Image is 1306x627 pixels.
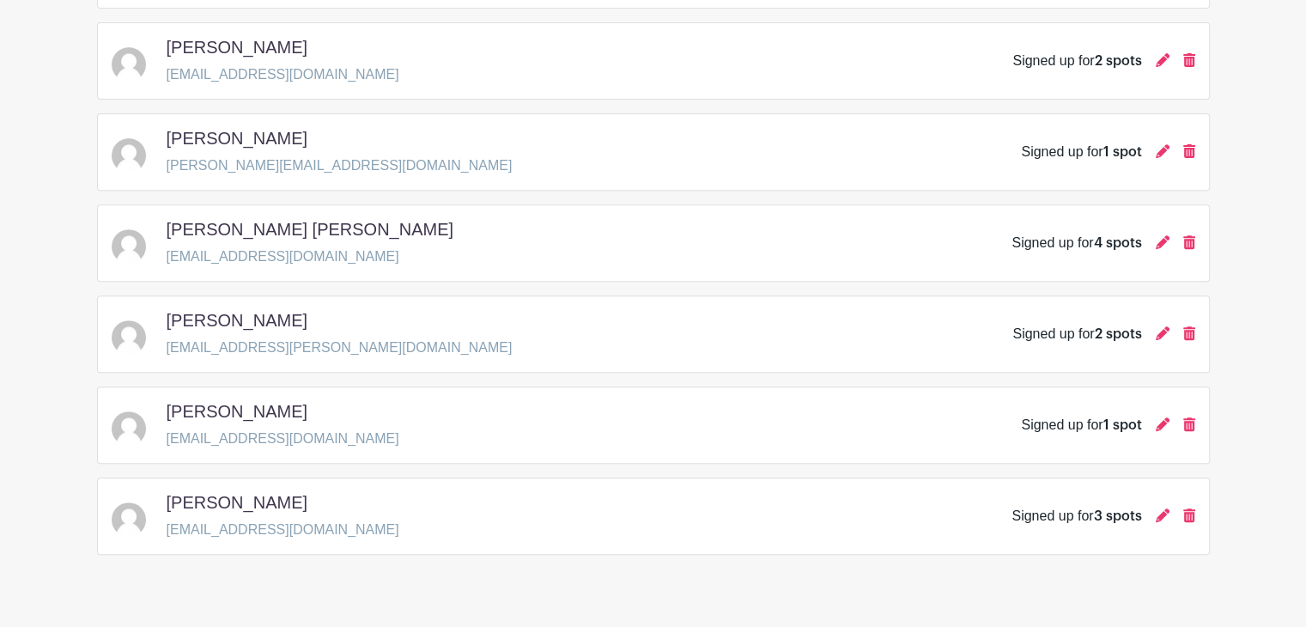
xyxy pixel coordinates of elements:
div: Signed up for [1012,324,1141,344]
h5: [PERSON_NAME] [167,401,307,422]
p: [EMAIL_ADDRESS][DOMAIN_NAME] [167,247,468,267]
p: [PERSON_NAME][EMAIL_ADDRESS][DOMAIN_NAME] [167,155,513,176]
span: 1 spot [1103,145,1142,159]
div: Signed up for [1011,233,1141,253]
span: 4 spots [1094,236,1142,250]
span: 1 spot [1103,418,1142,432]
p: [EMAIL_ADDRESS][PERSON_NAME][DOMAIN_NAME] [167,338,513,358]
img: default-ce2991bfa6775e67f084385cd625a349d9dcbb7a52a09fb2fda1e96e2d18dcdb.png [112,47,146,82]
div: Signed up for [1012,51,1141,71]
span: 2 spots [1095,54,1142,68]
h5: [PERSON_NAME] [167,310,307,331]
h5: [PERSON_NAME] [PERSON_NAME] [167,219,454,240]
p: [EMAIL_ADDRESS][DOMAIN_NAME] [167,520,399,540]
img: default-ce2991bfa6775e67f084385cd625a349d9dcbb7a52a09fb2fda1e96e2d18dcdb.png [112,138,146,173]
img: default-ce2991bfa6775e67f084385cd625a349d9dcbb7a52a09fb2fda1e96e2d18dcdb.png [112,229,146,264]
img: default-ce2991bfa6775e67f084385cd625a349d9dcbb7a52a09fb2fda1e96e2d18dcdb.png [112,320,146,355]
div: Signed up for [1021,415,1141,435]
img: default-ce2991bfa6775e67f084385cd625a349d9dcbb7a52a09fb2fda1e96e2d18dcdb.png [112,502,146,537]
div: Signed up for [1021,142,1141,162]
p: [EMAIL_ADDRESS][DOMAIN_NAME] [167,429,399,449]
h5: [PERSON_NAME] [167,128,307,149]
span: 2 spots [1095,327,1142,341]
p: [EMAIL_ADDRESS][DOMAIN_NAME] [167,64,399,85]
div: Signed up for [1011,506,1141,527]
span: 3 spots [1094,509,1142,523]
img: default-ce2991bfa6775e67f084385cd625a349d9dcbb7a52a09fb2fda1e96e2d18dcdb.png [112,411,146,446]
h5: [PERSON_NAME] [167,37,307,58]
h5: [PERSON_NAME] [167,492,307,513]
